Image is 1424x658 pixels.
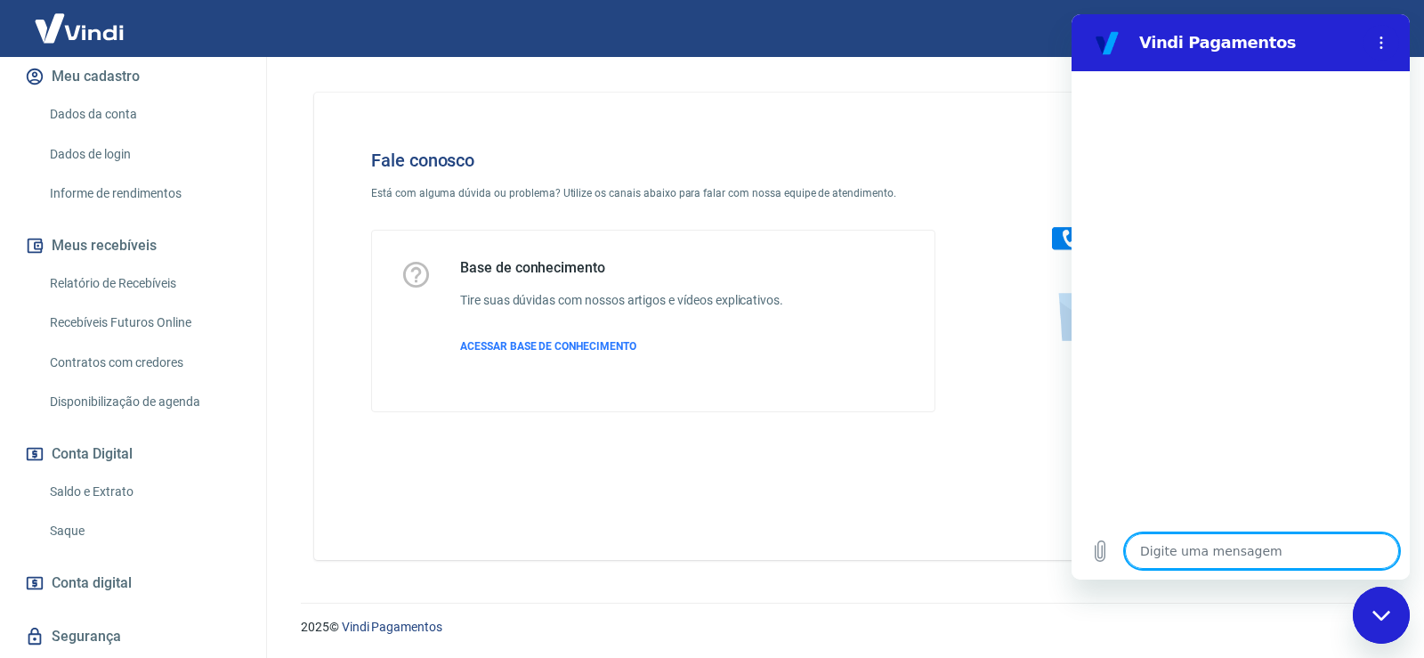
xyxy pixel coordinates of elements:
[1339,12,1403,45] button: Sair
[21,57,245,96] button: Meu cadastro
[43,474,245,510] a: Saldo e Extrato
[1072,14,1410,580] iframe: Janela de mensagens
[301,618,1381,637] p: 2025 ©
[43,265,245,302] a: Relatório de Recebíveis
[43,175,245,212] a: Informe de rendimentos
[21,617,245,656] a: Segurança
[43,513,245,549] a: Saque
[43,305,245,341] a: Recebíveis Futuros Online
[371,185,935,201] p: Está com alguma dúvida ou problema? Utilize os canais abaixo para falar com nossa equipe de atend...
[1016,121,1287,359] img: Fale conosco
[43,96,245,133] a: Dados da conta
[21,1,137,55] img: Vindi
[460,340,636,353] span: ACESSAR BASE DE CONHECIMENTO
[342,620,442,634] a: Vindi Pagamentos
[43,136,245,173] a: Dados de login
[21,564,245,603] a: Conta digital
[43,345,245,381] a: Contratos com credores
[52,571,132,596] span: Conta digital
[460,338,783,354] a: ACESSAR BASE DE CONHECIMENTO
[21,226,245,265] button: Meus recebíveis
[21,435,245,474] button: Conta Digital
[460,291,783,310] h6: Tire suas dúvidas com nossos artigos e vídeos explicativos.
[1353,587,1410,644] iframe: Botão para abrir a janela de mensagens, conversa em andamento
[460,259,783,277] h5: Base de conhecimento
[371,150,935,171] h4: Fale conosco
[43,384,245,420] a: Disponibilização de agenda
